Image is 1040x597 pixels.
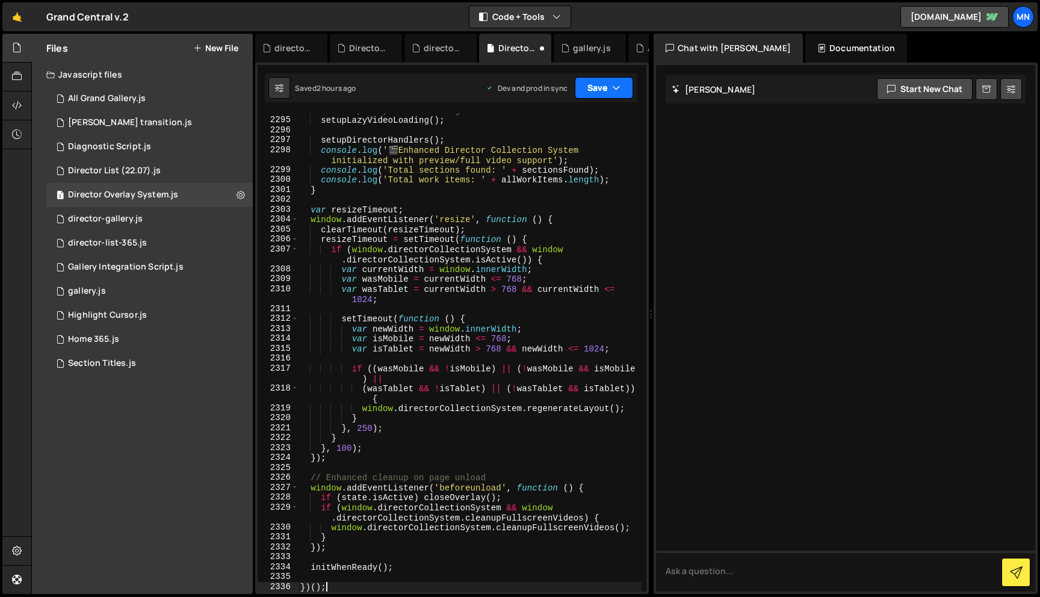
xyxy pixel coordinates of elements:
[57,191,64,201] span: 1
[900,6,1009,28] a: [DOMAIN_NAME]
[258,353,299,363] div: 2316
[877,78,973,100] button: Start new chat
[258,185,299,195] div: 2301
[258,443,299,453] div: 2323
[258,363,299,383] div: 2317
[32,63,253,87] div: Javascript files
[258,423,299,433] div: 2321
[648,42,686,54] div: All Grand Gallery.js
[258,304,299,314] div: 2311
[258,582,299,592] div: 2336
[258,333,299,344] div: 2314
[424,42,462,54] div: director-gallery.js
[46,10,129,24] div: Grand Central v.2
[349,42,388,54] div: Director List (22.07).js
[258,135,299,145] div: 2297
[258,264,299,274] div: 2308
[258,483,299,493] div: 2327
[258,125,299,135] div: 2296
[317,83,356,93] div: 2 hours ago
[68,117,192,128] div: [PERSON_NAME] transition.js
[654,34,803,63] div: Chat with [PERSON_NAME]
[46,87,253,111] div: 15298/43578.js
[258,194,299,205] div: 2302
[486,83,568,93] div: Dev and prod in sync
[46,135,253,159] div: 15298/43601.js
[68,190,178,200] div: Director Overlay System.js
[46,111,253,135] div: 15298/41315.js
[258,562,299,572] div: 2334
[258,165,299,175] div: 2299
[258,453,299,463] div: 2324
[672,84,755,95] h2: [PERSON_NAME]
[258,115,299,125] div: 2295
[258,324,299,334] div: 2313
[575,77,633,99] button: Save
[258,175,299,185] div: 2300
[258,542,299,552] div: 2332
[258,463,299,473] div: 2325
[1012,6,1034,28] a: MN
[258,344,299,354] div: 2315
[258,314,299,324] div: 2312
[258,244,299,264] div: 2307
[193,43,238,53] button: New File
[805,34,907,63] div: Documentation
[68,141,151,152] div: Diagnostic Script.js
[46,231,253,255] div: 15298/40379.js
[46,327,253,351] div: 15298/40183.js
[274,42,313,54] div: director-list-365.js
[258,284,299,304] div: 2310
[258,532,299,542] div: 2331
[68,310,147,321] div: Highlight Cursor.js
[258,503,299,522] div: 2329
[68,286,106,297] div: gallery.js
[498,42,537,54] div: Director Overlay System.js
[258,274,299,284] div: 2309
[68,262,184,273] div: Gallery Integration Script.js
[469,6,571,28] button: Code + Tools
[46,255,253,279] div: 15298/43118.js
[258,205,299,215] div: 2303
[46,279,253,303] div: 15298/40483.js
[258,522,299,533] div: 2330
[258,224,299,235] div: 2305
[2,2,32,31] a: 🤙
[295,83,356,93] div: Saved
[68,93,146,104] div: All Grand Gallery.js
[258,234,299,244] div: 2306
[46,303,253,327] div: 15298/43117.js
[68,334,119,345] div: Home 365.js
[258,552,299,562] div: 2333
[258,145,299,165] div: 2298
[46,207,253,231] div: 15298/40373.js
[258,403,299,413] div: 2319
[46,351,253,376] div: 15298/40223.js
[46,183,253,207] div: 15298/42891.js
[258,214,299,224] div: 2304
[258,433,299,443] div: 2322
[258,572,299,582] div: 2335
[68,358,136,369] div: Section Titles.js
[46,42,68,55] h2: Files
[68,238,147,249] div: director-list-365.js
[258,383,299,403] div: 2318
[258,492,299,503] div: 2328
[573,42,611,54] div: gallery.js
[68,214,143,224] div: director-gallery.js
[258,472,299,483] div: 2326
[68,165,161,176] div: Director List (22.07).js
[258,413,299,423] div: 2320
[46,159,253,183] div: 15298/43501.js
